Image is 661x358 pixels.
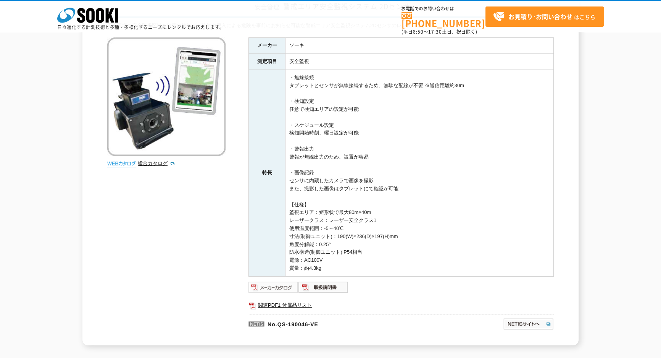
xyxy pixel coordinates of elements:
[485,6,604,27] a: お見積り･お問い合わせはこちら
[248,286,298,292] a: メーカーカタログ
[249,38,285,54] th: メーカー
[401,6,485,11] span: お電話でのお問い合わせは
[503,318,554,330] img: NETISサイトへ
[285,53,554,70] td: 安全監視
[285,38,554,54] td: ソーキ
[298,286,348,292] a: 取扱説明書
[57,25,224,29] p: 日々進化する計測技術と多種・多様化するニーズにレンタルでお応えします。
[248,314,429,332] p: No.QS-190046-VE
[248,300,554,310] a: 関連PDF1 付属品リスト
[298,281,348,293] img: 取扱説明書
[138,160,175,166] a: 総合カタログ
[285,70,554,276] td: ・無線接続 タブレットとセンサが無線接続するため、無駄な配線が不要 ※通信距離約30m ・検知設定 任意で検知エリアの設定が可能 ・スケジュール設定 検知開始時刻、曜日設定が可能 ・警報出力 警...
[401,28,477,35] span: (平日 ～ 土日、祝日除く)
[401,12,485,28] a: [PHONE_NUMBER]
[248,281,298,293] img: メーカーカタログ
[508,12,572,21] strong: お見積り･お問い合わせ
[107,160,136,167] img: webカタログ
[493,11,595,23] span: はこちら
[249,53,285,70] th: 測定項目
[107,37,226,156] img: 警戒エリア安全監視システム 2Dセンサ -
[413,28,424,35] span: 8:50
[249,70,285,276] th: 特長
[428,28,442,35] span: 17:30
